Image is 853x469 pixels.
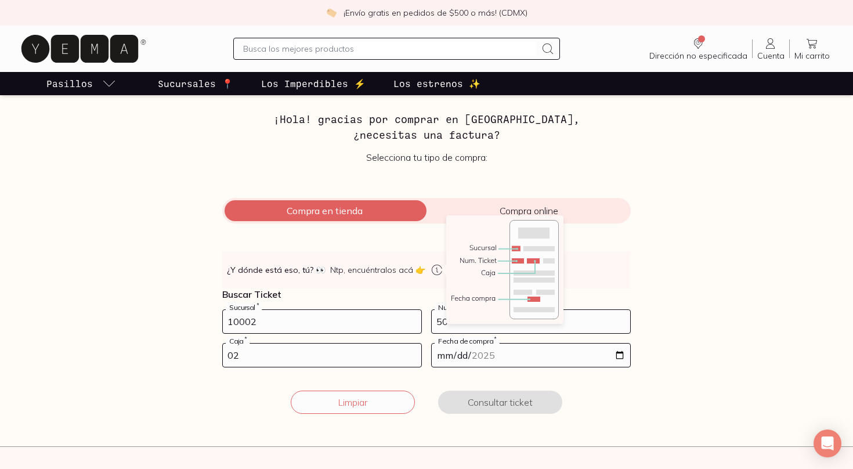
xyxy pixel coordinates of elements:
a: Sucursales 📍 [156,72,236,95]
p: Sucursales 📍 [158,77,233,91]
button: Consultar ticket [438,391,562,414]
img: check [326,8,337,18]
label: Fecha de compra [435,337,500,345]
a: Los Imperdibles ⚡️ [259,72,368,95]
p: Los Imperdibles ⚡️ [261,77,366,91]
p: Los estrenos ✨ [393,77,480,91]
input: 728 [223,310,421,333]
img: Ticket information [451,220,559,319]
input: Busca los mejores productos [243,42,536,56]
a: Los estrenos ✨ [391,72,483,95]
button: Limpiar [291,391,415,414]
a: Cuenta [753,37,789,61]
a: Mi carrito [790,37,834,61]
span: Mi carrito [794,50,830,61]
input: 03 [223,344,421,367]
a: Dirección no especificada [645,37,752,61]
span: Dirección no especificada [649,50,747,61]
label: Num. Ticket [435,303,483,312]
h3: ¡Hola! gracias por comprar en [GEOGRAPHIC_DATA], ¿necesitas una factura? [222,111,631,142]
span: Cuenta [757,50,785,61]
p: Selecciona tu tipo de compra: [222,151,631,163]
p: Buscar Ticket [222,288,631,300]
span: Compra online [426,205,631,217]
span: Compra en tienda [222,205,426,217]
label: Caja [226,337,250,345]
p: ¡Envío gratis en pedidos de $500 o más! (CDMX) [344,7,527,19]
div: Open Intercom Messenger [814,430,841,457]
span: 👀 [316,264,326,276]
strong: ¿Y dónde está eso, tú? [227,264,326,276]
p: Pasillos [46,77,93,91]
a: pasillo-todos-link [44,72,118,95]
span: Ntp, encuéntralos acá 👉 [330,264,425,276]
input: 14-05-2023 [432,344,630,367]
input: 123 [432,310,630,333]
label: Sucursal [226,303,262,312]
